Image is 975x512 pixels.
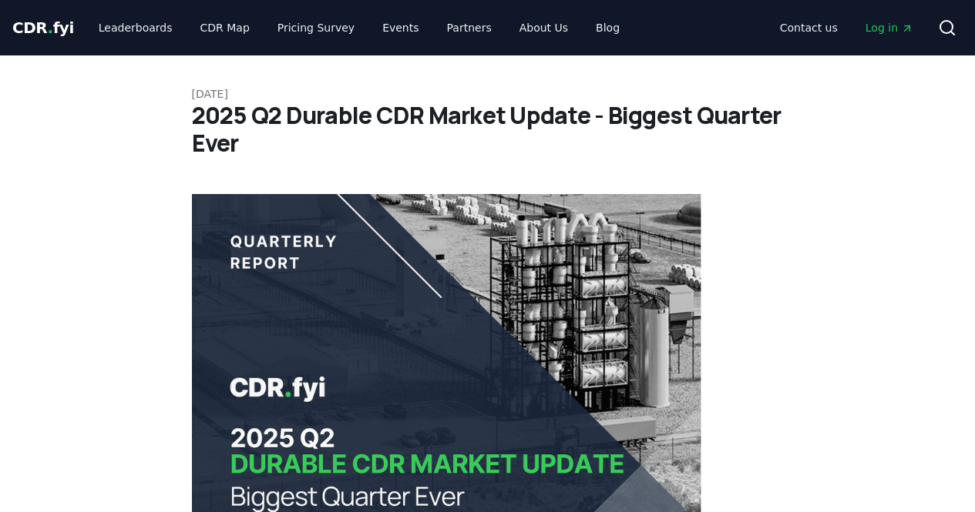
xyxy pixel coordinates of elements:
a: Events [370,14,431,42]
a: CDR Map [188,14,262,42]
a: Partners [435,14,504,42]
a: About Us [507,14,580,42]
span: Log in [866,20,913,35]
a: CDR.fyi [12,17,74,38]
a: Leaderboards [86,14,185,42]
a: Pricing Survey [265,14,367,42]
nav: Main [86,14,632,42]
h1: 2025 Q2 Durable CDR Market Update - Biggest Quarter Ever [192,102,784,157]
span: CDR fyi [12,18,74,37]
nav: Main [768,14,926,42]
a: Log in [853,14,926,42]
a: Blog [583,14,632,42]
span: . [48,18,53,37]
p: [DATE] [192,86,784,102]
a: Contact us [768,14,850,42]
